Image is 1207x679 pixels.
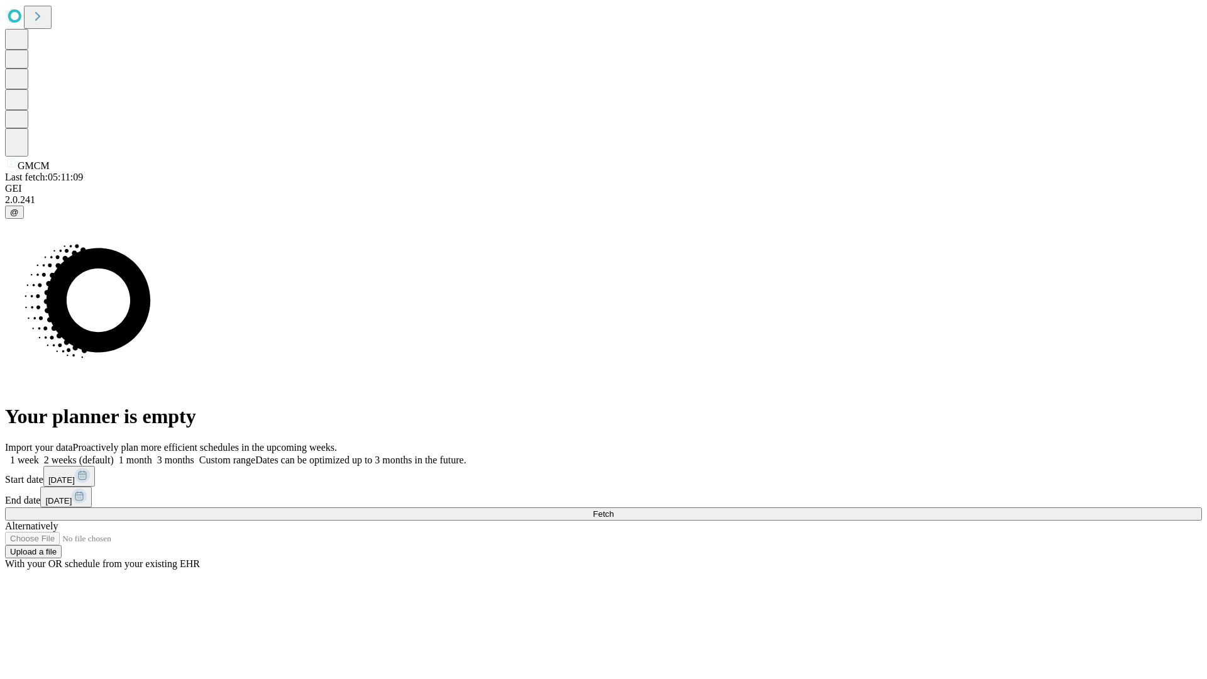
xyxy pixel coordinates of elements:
[44,455,114,465] span: 2 weeks (default)
[43,466,95,487] button: [DATE]
[45,496,72,505] span: [DATE]
[5,545,62,558] button: Upload a file
[73,442,337,453] span: Proactively plan more efficient schedules in the upcoming weeks.
[5,183,1202,194] div: GEI
[119,455,152,465] span: 1 month
[5,442,73,453] span: Import your data
[40,487,92,507] button: [DATE]
[48,475,75,485] span: [DATE]
[255,455,466,465] span: Dates can be optimized up to 3 months in the future.
[157,455,194,465] span: 3 months
[5,172,83,182] span: Last fetch: 05:11:09
[5,521,58,531] span: Alternatively
[10,207,19,217] span: @
[5,194,1202,206] div: 2.0.241
[5,405,1202,428] h1: Your planner is empty
[5,558,200,569] span: With your OR schedule from your existing EHR
[593,509,614,519] span: Fetch
[10,455,39,465] span: 1 week
[199,455,255,465] span: Custom range
[18,160,50,171] span: GMCM
[5,206,24,219] button: @
[5,507,1202,521] button: Fetch
[5,487,1202,507] div: End date
[5,466,1202,487] div: Start date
